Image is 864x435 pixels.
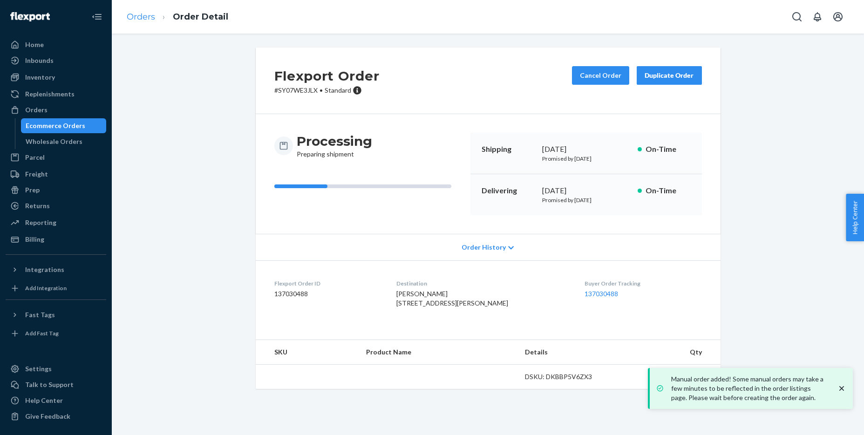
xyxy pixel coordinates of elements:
[6,326,106,341] a: Add Fast Tag
[15,15,22,22] img: logo_orange.svg
[6,393,106,408] a: Help Center
[837,384,846,393] svg: close toast
[585,290,618,298] a: 137030488
[25,412,70,421] div: Give Feedback
[645,71,694,80] div: Duplicate Order
[25,364,52,374] div: Settings
[6,198,106,213] a: Returns
[646,185,691,196] p: On-Time
[10,12,50,21] img: Flexport logo
[25,89,75,99] div: Replenishments
[119,3,236,31] ol: breadcrumbs
[788,7,806,26] button: Open Search Box
[25,40,44,49] div: Home
[482,144,535,155] p: Shipping
[396,279,570,287] dt: Destination
[6,232,106,247] a: Billing
[482,185,535,196] p: Delivering
[6,150,106,165] a: Parcel
[173,12,228,22] a: Order Detail
[25,201,50,211] div: Returns
[462,243,506,252] span: Order History
[6,37,106,52] a: Home
[525,372,612,381] div: DSKU: DKBBP5V6ZX3
[25,105,48,115] div: Orders
[25,54,33,61] img: tab_domain_overview_orange.svg
[256,340,359,365] th: SKU
[297,133,372,159] div: Preparing shipment
[6,167,106,182] a: Freight
[637,66,702,85] button: Duplicate Order
[542,155,630,163] p: Promised by [DATE]
[25,170,48,179] div: Freight
[572,66,629,85] button: Cancel Order
[127,12,155,22] a: Orders
[6,281,106,296] a: Add Integration
[542,185,630,196] div: [DATE]
[26,15,46,22] div: v 4.0.25
[320,86,323,94] span: •
[6,70,106,85] a: Inventory
[24,24,102,32] div: Domain: [DOMAIN_NAME]
[25,153,45,162] div: Parcel
[808,7,827,26] button: Open notifications
[585,279,702,287] dt: Buyer Order Tracking
[6,87,106,102] a: Replenishments
[325,86,351,94] span: Standard
[25,310,55,319] div: Fast Tags
[6,53,106,68] a: Inbounds
[88,7,106,26] button: Close Navigation
[829,7,847,26] button: Open account menu
[25,284,67,292] div: Add Integration
[25,265,64,274] div: Integrations
[25,185,40,195] div: Prep
[274,289,382,299] dd: 137030488
[25,396,63,405] div: Help Center
[6,307,106,322] button: Fast Tags
[671,374,828,402] p: Manual order added! Some manual orders may take a few minutes to be reflected in the order listin...
[274,279,382,287] dt: Flexport Order ID
[26,137,82,146] div: Wholesale Orders
[25,329,59,337] div: Add Fast Tag
[35,55,83,61] div: Domain Overview
[6,409,106,424] button: Give Feedback
[6,377,106,392] a: Talk to Support
[15,24,22,32] img: website_grey.svg
[846,194,864,241] button: Help Center
[6,361,106,376] a: Settings
[93,54,100,61] img: tab_keywords_by_traffic_grey.svg
[619,340,720,365] th: Qty
[103,55,157,61] div: Keywords by Traffic
[274,86,380,95] p: # SY07WE3JLX
[26,121,85,130] div: Ecommerce Orders
[6,102,106,117] a: Orders
[25,380,74,389] div: Talk to Support
[6,262,106,277] button: Integrations
[619,365,720,389] td: 1
[542,196,630,204] p: Promised by [DATE]
[21,134,107,149] a: Wholesale Orders
[542,144,630,155] div: [DATE]
[646,144,691,155] p: On-Time
[6,183,106,197] a: Prep
[25,235,44,244] div: Billing
[396,290,508,307] span: [PERSON_NAME] [STREET_ADDRESS][PERSON_NAME]
[517,340,620,365] th: Details
[21,118,107,133] a: Ecommerce Orders
[25,56,54,65] div: Inbounds
[274,66,380,86] h2: Flexport Order
[359,340,517,365] th: Product Name
[25,218,56,227] div: Reporting
[6,215,106,230] a: Reporting
[297,133,372,150] h3: Processing
[25,73,55,82] div: Inventory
